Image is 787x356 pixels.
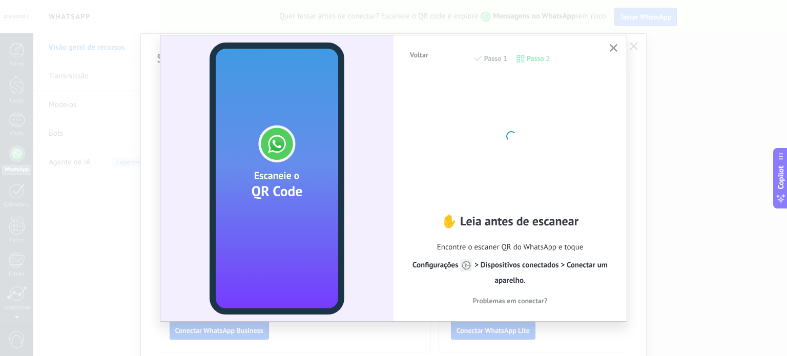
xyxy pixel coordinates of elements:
span: Problemas em conectar? [473,297,548,304]
button: Problemas em conectar? [409,293,611,308]
span: Encontre o escaner QR do WhatsApp e toque [409,240,611,288]
span: Copilot [776,165,786,189]
h2: ✋ Leia antes de escanear [409,213,611,229]
span: > Dispositivos conectados > Conectar um aparelho. [412,260,608,285]
span: Voltar [410,51,428,58]
span: Configurações [412,260,472,270]
button: Voltar [405,47,433,62]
